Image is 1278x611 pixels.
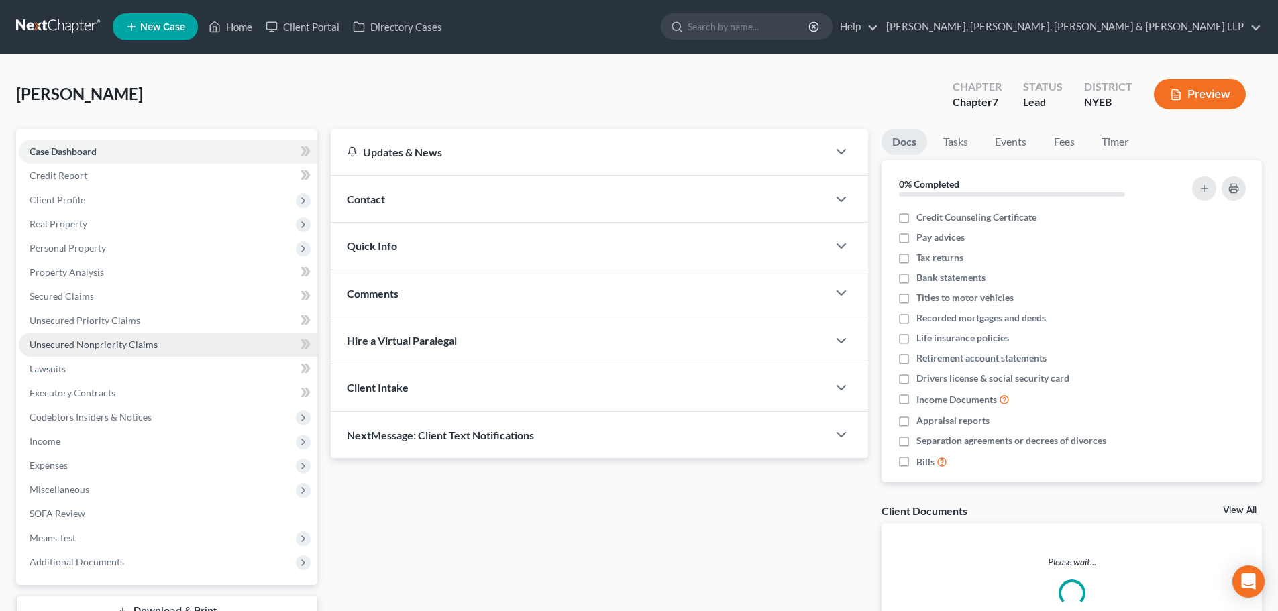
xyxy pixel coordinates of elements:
input: Search by name... [688,14,810,39]
div: NYEB [1084,95,1132,110]
div: Client Documents [882,504,967,518]
a: Fees [1043,129,1085,155]
span: Case Dashboard [30,146,97,157]
span: Codebtors Insiders & Notices [30,411,152,423]
a: Events [984,129,1037,155]
span: Titles to motor vehicles [916,291,1014,304]
div: Lead [1023,95,1063,110]
a: Home [202,15,259,39]
a: Client Portal [259,15,346,39]
span: NextMessage: Client Text Notifications [347,429,534,441]
span: Executory Contracts [30,387,115,398]
button: Preview [1154,79,1246,109]
span: Bills [916,455,935,469]
div: Open Intercom Messenger [1232,565,1265,598]
span: Credit Counseling Certificate [916,211,1036,224]
p: Please wait... [882,555,1262,569]
span: Separation agreements or decrees of divorces [916,434,1106,447]
a: Secured Claims [19,284,317,309]
span: Unsecured Priority Claims [30,315,140,326]
span: Means Test [30,532,76,543]
div: District [1084,79,1132,95]
a: Docs [882,129,927,155]
span: Quick Info [347,239,397,252]
a: Directory Cases [346,15,449,39]
a: Help [833,15,878,39]
a: Property Analysis [19,260,317,284]
span: Real Property [30,218,87,229]
a: Tasks [933,129,979,155]
div: Chapter [953,95,1002,110]
div: Updates & News [347,145,812,159]
span: Retirement account statements [916,351,1047,365]
span: Client Profile [30,194,85,205]
span: Secured Claims [30,290,94,302]
span: Hire a Virtual Paralegal [347,334,457,347]
a: Unsecured Priority Claims [19,309,317,333]
span: Expenses [30,459,68,471]
span: Personal Property [30,242,106,254]
span: Income Documents [916,393,997,406]
a: SOFA Review [19,502,317,526]
span: Pay advices [916,231,965,244]
span: Bank statements [916,271,986,284]
a: View All [1223,506,1257,515]
span: Income [30,435,60,447]
span: Contact [347,192,385,205]
a: Credit Report [19,164,317,188]
span: Tax returns [916,251,963,264]
div: Status [1023,79,1063,95]
span: Comments [347,287,398,300]
a: Timer [1091,129,1139,155]
span: Property Analysis [30,266,104,278]
strong: 0% Completed [899,178,959,190]
span: Life insurance policies [916,331,1009,345]
span: New Case [140,22,185,32]
span: Unsecured Nonpriority Claims [30,339,158,350]
span: Appraisal reports [916,414,990,427]
div: Chapter [953,79,1002,95]
span: Additional Documents [30,556,124,567]
span: Client Intake [347,381,409,394]
span: Recorded mortgages and deeds [916,311,1046,325]
span: Miscellaneous [30,484,89,495]
a: Unsecured Nonpriority Claims [19,333,317,357]
a: [PERSON_NAME], [PERSON_NAME], [PERSON_NAME] & [PERSON_NAME] LLP [880,15,1261,39]
span: 7 [992,95,998,108]
span: Lawsuits [30,363,66,374]
a: Case Dashboard [19,140,317,164]
span: [PERSON_NAME] [16,84,143,103]
a: Executory Contracts [19,381,317,405]
span: SOFA Review [30,508,85,519]
span: Drivers license & social security card [916,372,1069,385]
span: Credit Report [30,170,87,181]
a: Lawsuits [19,357,317,381]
